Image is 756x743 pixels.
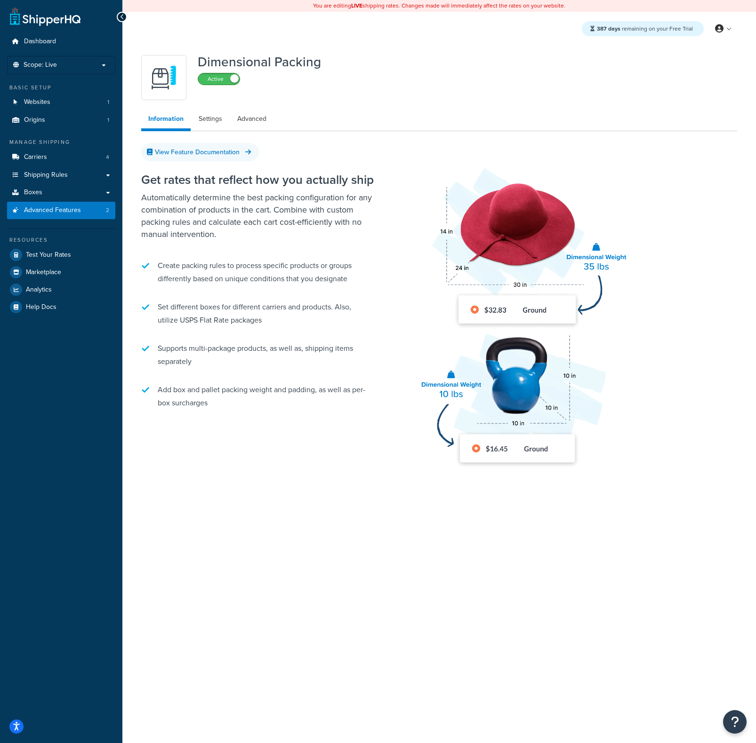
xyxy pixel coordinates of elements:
label: Active [198,73,240,85]
div: Manage Shipping [7,138,115,146]
a: Advanced Features2 [7,202,115,219]
span: Dashboard [24,38,56,46]
li: Create packing rules to process specific products or groups differently based on unique condition... [141,254,377,290]
span: Origins [24,116,45,124]
button: Open Resource Center [723,710,747,734]
li: Advanced Features [7,202,115,219]
a: Analytics [7,281,115,298]
span: Test Your Rates [26,251,71,259]
span: Help Docs [26,303,56,311]
a: Shipping Rules [7,166,115,184]
a: Information [141,110,191,131]
h2: Get rates that reflect how you actually ship [141,173,377,187]
a: Boxes [7,184,115,201]
div: Resources [7,236,115,244]
a: Test Your Rates [7,246,115,263]
a: Advanced [230,110,273,128]
span: Websites [24,98,50,106]
span: remaining on your Free Trial [597,24,693,33]
a: View Feature Documentation [141,143,259,161]
span: Advanced Features [24,206,81,214]
a: Websites1 [7,94,115,111]
a: Help Docs [7,299,115,316]
span: Scope: Live [24,61,57,69]
a: Carriers4 [7,149,115,166]
div: Basic Setup [7,84,115,92]
img: DTVBYsAAAAAASUVORK5CYII= [147,61,180,94]
span: 1 [107,116,109,124]
span: Analytics [26,286,52,294]
b: LIVE [351,1,362,10]
h1: Dimensional Packing [198,55,321,69]
strong: 387 days [597,24,620,33]
span: Carriers [24,153,47,161]
a: Marketplace [7,264,115,281]
img: Dimensional Shipping [405,145,631,483]
span: 4 [106,153,109,161]
span: 2 [106,206,109,214]
li: Set different boxes for different carriers and products. Also, utilize USPS Flat Rate packages [141,296,377,332]
li: Add box and pallet packing weight and padding, as well as per-box surcharges [141,379,377,414]
span: Boxes [24,189,42,197]
li: Carriers [7,149,115,166]
a: Dashboard [7,33,115,50]
p: Automatically determine the best packing configuration for any combination of products in the car... [141,191,377,240]
li: Websites [7,94,115,111]
a: Settings [192,110,229,128]
a: Origins1 [7,111,115,129]
span: 1 [107,98,109,106]
li: Supports multi-package products, as well as, shipping items separately [141,337,377,373]
span: Shipping Rules [24,171,68,179]
span: Marketplace [26,269,61,277]
li: Origins [7,111,115,129]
